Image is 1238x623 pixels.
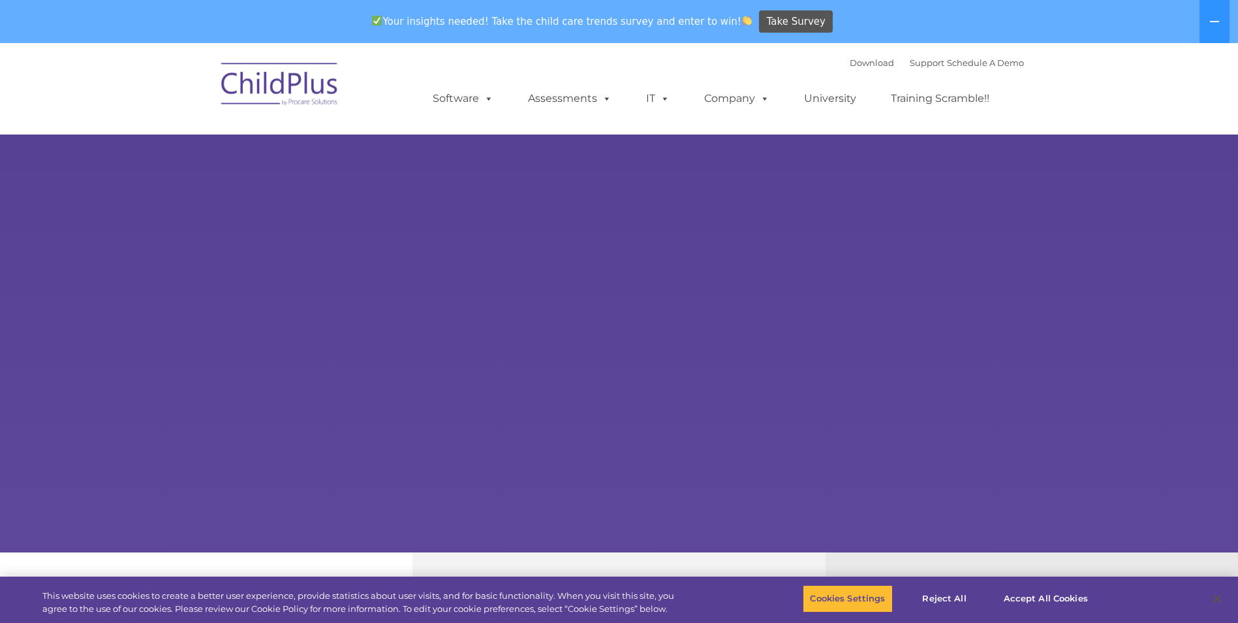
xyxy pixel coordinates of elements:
img: 👏 [742,16,752,25]
img: ✅ [372,16,382,25]
font: | [850,57,1024,68]
a: Take Survey [759,10,833,33]
span: Your insights needed! Take the child care trends survey and enter to win! [367,8,758,34]
a: Training Scramble!! [878,86,1002,112]
span: Take Survey [767,10,826,33]
img: ChildPlus by Procare Solutions [215,54,345,119]
a: University [791,86,869,112]
div: This website uses cookies to create a better user experience, provide statistics about user visit... [42,590,681,615]
a: Software [420,86,506,112]
a: IT [633,86,683,112]
a: Download [850,57,894,68]
a: Company [691,86,782,112]
button: Cookies Settings [803,585,892,613]
a: Schedule A Demo [947,57,1024,68]
a: Support [910,57,944,68]
button: Reject All [904,585,985,613]
button: Accept All Cookies [997,585,1095,613]
button: Close [1203,584,1231,613]
a: Assessments [515,86,625,112]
